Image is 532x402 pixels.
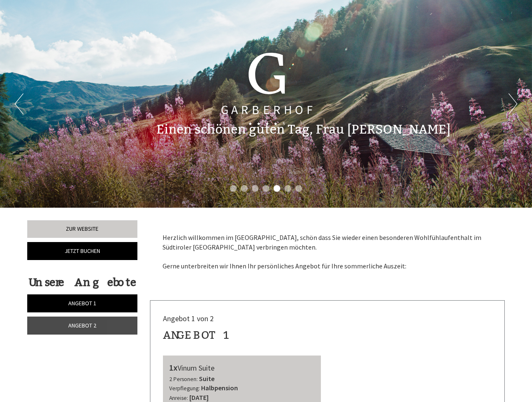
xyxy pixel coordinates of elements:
span: Angebot 1 von 2 [163,314,214,323]
b: Suite [199,374,214,383]
button: Previous [15,93,23,114]
a: Zur Website [27,220,137,238]
div: Unsere Angebote [27,275,137,290]
b: Halbpension [201,384,238,392]
span: Angebot 2 [68,322,96,329]
b: [DATE] [189,393,209,402]
button: Next [509,93,517,114]
div: Angebot 1 [163,327,230,343]
span: Angebot 1 [68,299,96,307]
div: Vinum Suite [169,362,315,374]
small: Anreise: [169,394,188,402]
small: Verpflegung: [169,385,200,392]
h1: Einen schönen guten Tag, Frau [PERSON_NAME] [156,123,450,137]
small: 2 Personen: [169,376,198,383]
b: 1x [169,362,178,373]
p: Herzlich willkommen im [GEOGRAPHIC_DATA], schön dass Sie wieder einen besonderen Wohlfühlaufentha... [163,233,493,271]
a: Jetzt buchen [27,242,137,260]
